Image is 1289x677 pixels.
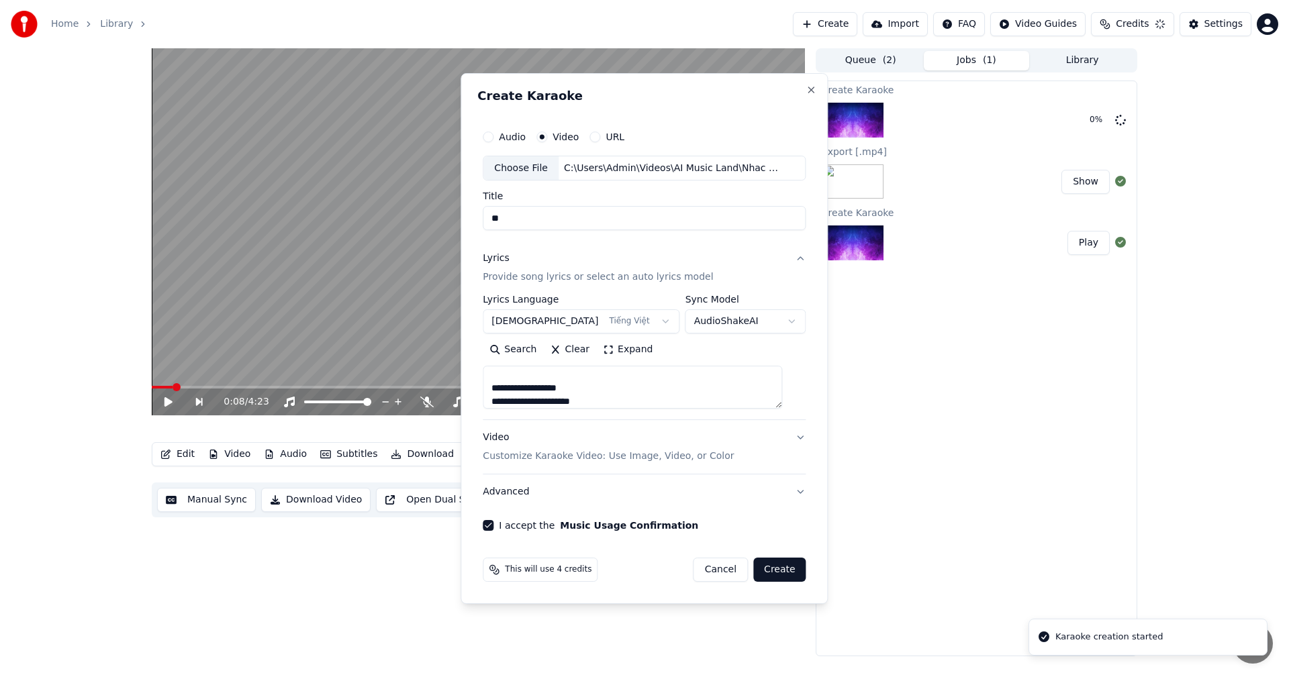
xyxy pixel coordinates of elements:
[505,564,591,575] span: This will use 4 credits
[483,242,806,295] button: LyricsProvide song lyrics or select an auto lyrics model
[483,192,806,201] label: Title
[483,474,806,509] button: Advanced
[685,295,806,305] label: Sync Model
[483,431,734,464] div: Video
[553,132,579,142] label: Video
[560,521,698,530] button: I accept the
[606,132,624,142] label: URL
[483,271,713,284] p: Provide song lyrics or select an auto lyrics model
[483,252,509,266] div: Lyrics
[477,90,811,102] h2: Create Karaoke
[543,340,596,361] button: Clear
[499,521,698,530] label: I accept the
[483,156,559,180] div: Choose File
[753,558,806,582] button: Create
[483,340,543,361] button: Search
[483,295,679,305] label: Lyrics Language
[694,558,748,582] button: Cancel
[483,421,806,474] button: VideoCustomize Karaoke Video: Use Image, Video, or Color
[559,162,787,175] div: C:\Users\Admin\Videos\AI Music Land\Nhac Viet\Chi Con [PERSON_NAME] Va [PERSON_NAME]\ChiConAnhVaK...
[483,295,806,420] div: LyricsProvide song lyrics or select an auto lyrics model
[499,132,526,142] label: Audio
[596,340,659,361] button: Expand
[483,450,734,463] p: Customize Karaoke Video: Use Image, Video, or Color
